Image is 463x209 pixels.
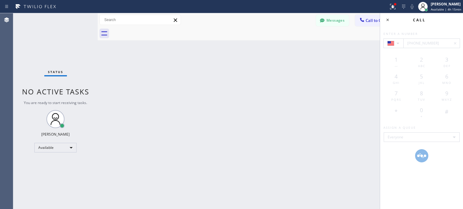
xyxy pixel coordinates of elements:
span: JKL [419,81,425,85]
span: WXYZ [442,97,452,102]
span: DEF [443,64,451,68]
span: Status [48,70,63,74]
span: 2 [420,56,423,63]
span: 5 [420,73,423,80]
span: # [445,108,449,115]
span: 3 [445,56,448,63]
div: Available [34,143,77,152]
span: Call to Customer [366,18,397,23]
span: Enter a number [383,32,418,36]
input: Search [100,15,181,25]
span: 0 [420,106,423,114]
span: Available | 4h 15min [431,7,461,11]
span: — [395,64,398,68]
span: PQRS [391,97,401,102]
div: Everyone [384,132,460,142]
button: Mute [408,2,416,11]
span: ABC [418,64,425,68]
span: 9 [445,90,448,97]
span: No active tasks [22,87,89,97]
span: TUV [418,97,425,102]
span: + [420,114,423,118]
span: 4 [395,73,398,80]
button: Messages [316,15,349,26]
span: You are ready to start receiving tasks. [24,100,87,105]
span: 8 [420,90,423,97]
span: Call [413,17,426,23]
span: 7 [395,90,398,97]
button: Call to Customer [355,15,401,26]
div: [PERSON_NAME] [431,2,461,7]
span: MNO [442,81,452,85]
span: 6 [445,73,448,80]
span: Assign a queue [383,125,416,130]
span: GHI [393,81,400,85]
div: [PERSON_NAME] [41,132,70,137]
span: 1 [395,56,398,63]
